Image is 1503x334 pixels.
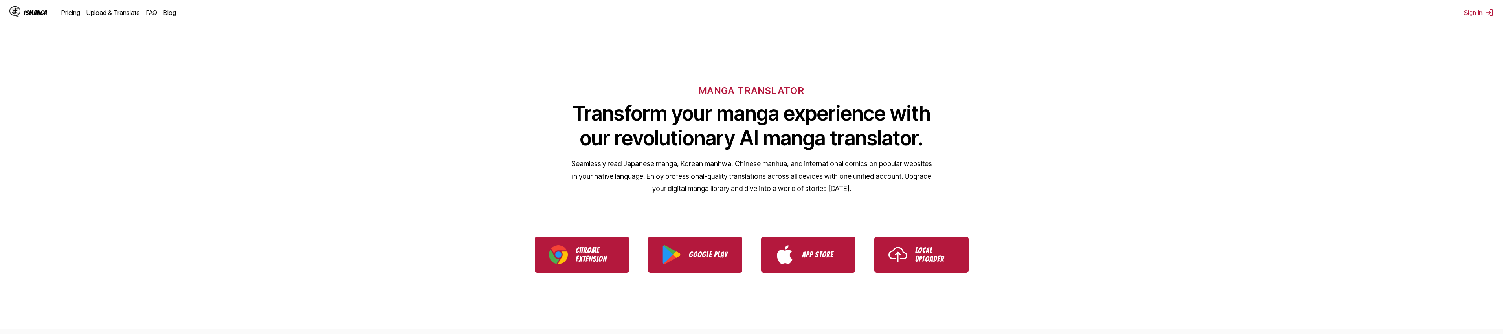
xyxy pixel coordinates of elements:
a: Use IsManga Local Uploader [874,237,969,273]
a: FAQ [146,9,157,17]
img: Chrome logo [549,245,568,264]
h6: MANGA TRANSLATOR [699,85,804,96]
a: Upload & Translate [86,9,140,17]
img: IsManga Logo [9,6,20,17]
p: Google Play [689,250,728,259]
div: IsManga [24,9,47,17]
p: Chrome Extension [576,246,615,263]
a: Pricing [61,9,80,17]
a: Download IsManga Chrome Extension [535,237,629,273]
img: Upload icon [888,245,907,264]
a: Download IsManga from App Store [761,237,855,273]
p: Local Uploader [915,246,954,263]
a: Blog [163,9,176,17]
p: App Store [802,250,841,259]
img: App Store logo [775,245,794,264]
button: Sign In [1464,9,1494,17]
img: Google Play logo [662,245,681,264]
p: Seamlessly read Japanese manga, Korean manhwa, Chinese manhua, and international comics on popula... [571,158,932,195]
img: Sign out [1486,9,1494,17]
a: IsManga LogoIsManga [9,6,61,19]
h1: Transform your manga experience with our revolutionary AI manga translator. [571,101,932,150]
a: Download IsManga from Google Play [648,237,742,273]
